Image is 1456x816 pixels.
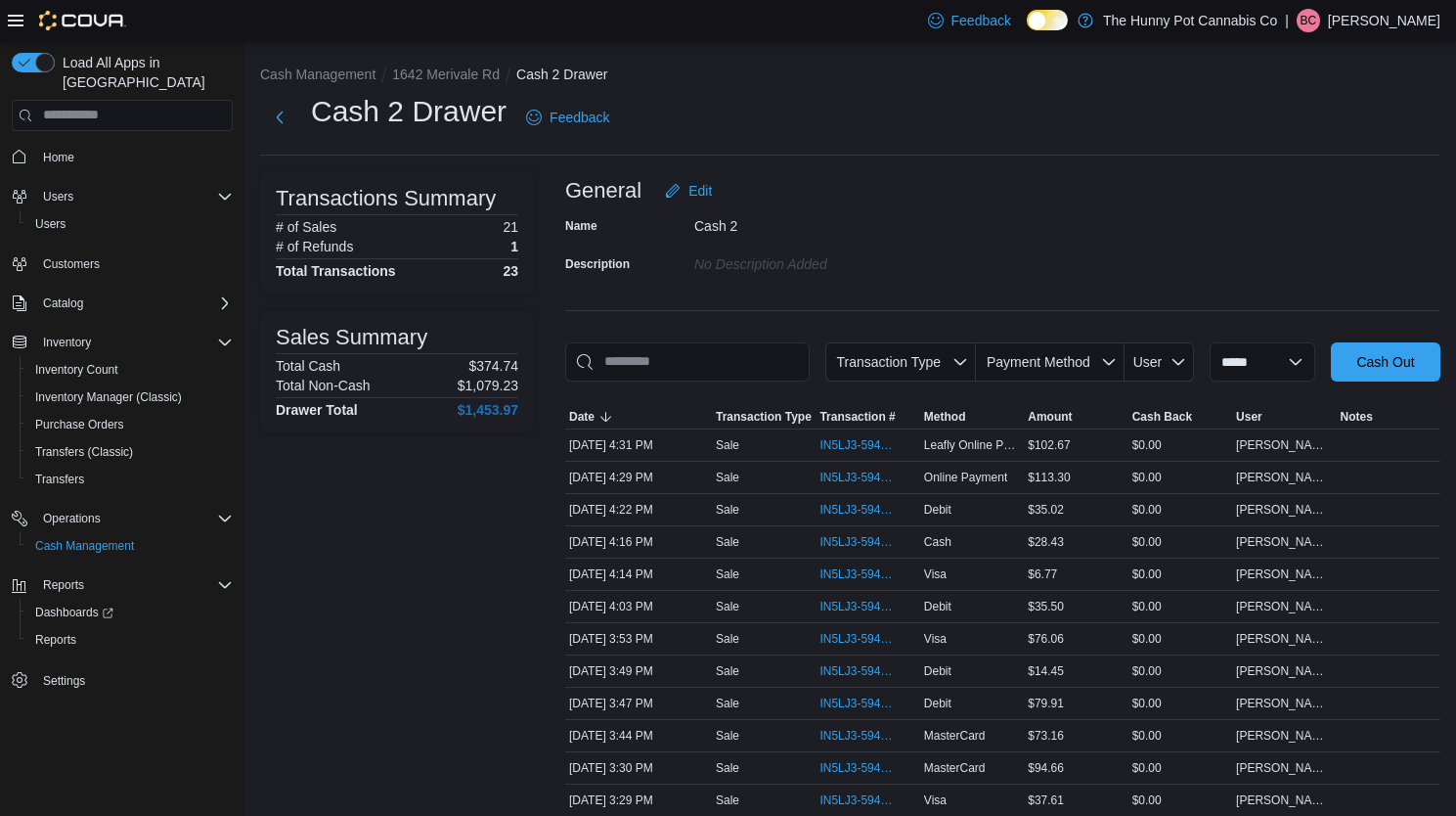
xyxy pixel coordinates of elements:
button: Transaction Type [712,405,816,429]
span: Cash Back [1132,409,1192,425]
button: IN5LJ3-5948815 [819,563,915,586]
button: Users [4,183,241,210]
span: [PERSON_NAME] [1236,534,1332,550]
span: Transfers (Classic) [35,444,133,460]
span: IN5LJ3-5948489 [819,760,896,776]
span: Home [43,150,74,165]
button: IN5LJ3-5948472 [819,789,915,812]
span: Transaction Type [716,409,812,425]
button: Catalog [35,292,91,315]
button: Next [260,98,299,137]
div: $0.00 [1128,724,1232,748]
button: User [1232,405,1336,429]
span: Users [35,216,66,232]
span: Debit [924,599,951,614]
div: [DATE] 4:16 PM [565,530,712,554]
span: $35.02 [1028,502,1064,518]
div: $0.00 [1128,498,1232,521]
div: $0.00 [1128,563,1232,586]
span: [PERSON_NAME] [1236,793,1332,808]
span: $113.30 [1028,470,1070,485]
div: [DATE] 3:47 PM [565,692,712,715]
span: IN5LJ3-5948947 [819,437,896,453]
a: Transfers [27,468,92,491]
button: IN5LJ3-5948637 [819,659,915,683]
span: Visa [924,793,947,808]
div: $0.00 [1128,530,1232,554]
p: $1,079.23 [458,378,518,393]
span: IN5LJ3-5948883 [819,502,896,518]
span: Feedback [550,108,609,127]
nav: Complex example [12,135,233,746]
span: $6.77 [1028,567,1057,582]
a: Users [27,212,73,236]
span: [PERSON_NAME] [1236,437,1332,453]
span: MasterCard [924,760,986,776]
span: BC [1301,9,1317,32]
a: Feedback [518,98,617,137]
span: [PERSON_NAME] [1236,728,1332,744]
span: Catalog [43,295,83,311]
button: Transaction # [816,405,919,429]
span: Debit [924,663,951,679]
span: Payment Method [987,354,1090,370]
span: Purchase Orders [27,413,233,436]
span: $28.43 [1028,534,1064,550]
span: Catalog [35,292,233,315]
button: Operations [35,507,109,530]
span: IN5LJ3-5948734 [819,599,896,614]
h3: General [565,179,641,203]
span: Inventory Manager (Classic) [35,389,182,405]
div: [DATE] 3:53 PM [565,627,712,651]
span: Home [35,145,233,169]
span: $76.06 [1028,631,1064,647]
span: IN5LJ3-5948472 [819,793,896,808]
button: Date [565,405,712,429]
button: Method [920,405,1024,429]
span: Cash Management [27,534,233,558]
div: [DATE] 3:30 PM [565,756,712,780]
div: [DATE] 3:44 PM [565,724,712,748]
img: Cova [39,11,126,30]
div: [DATE] 4:29 PM [565,466,712,489]
span: $73.16 [1028,728,1064,744]
span: $102.67 [1028,437,1070,453]
span: Settings [43,673,85,689]
span: Edit [688,181,712,201]
span: Cash Management [35,538,134,554]
p: Sale [716,599,739,614]
span: Cash [924,534,951,550]
span: Inventory [43,335,91,350]
span: IN5LJ3-5948662 [819,631,896,647]
span: $37.61 [1028,793,1064,808]
span: Reports [43,577,84,593]
button: Inventory [35,331,99,354]
button: Purchase Orders [20,411,241,438]
a: Purchase Orders [27,413,132,436]
span: IN5LJ3-5948829 [819,534,896,550]
button: Home [4,143,241,171]
div: [DATE] 4:31 PM [565,433,712,457]
button: Cash Back [1128,405,1232,429]
div: $0.00 [1128,756,1232,780]
button: Payment Method [976,342,1125,382]
span: Leafly Online Partner Payment [924,437,1020,453]
button: Cash Management [20,532,241,560]
button: Cash Management [260,67,375,82]
button: Customers [4,249,241,278]
p: Sale [716,437,739,453]
p: [PERSON_NAME] [1328,9,1440,32]
button: IN5LJ3-5948662 [819,627,915,651]
label: Name [565,218,597,234]
button: Users [35,185,81,208]
button: IN5LJ3-5948593 [819,724,915,748]
a: Reports [27,628,84,652]
span: Settings [35,667,233,692]
button: IN5LJ3-5948947 [819,433,915,457]
p: $374.74 [468,358,518,374]
span: Reports [35,632,76,648]
span: Reports [27,628,233,652]
h3: Transactions Summary [276,187,496,210]
span: [PERSON_NAME] [1236,502,1332,518]
button: Catalog [4,290,241,317]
